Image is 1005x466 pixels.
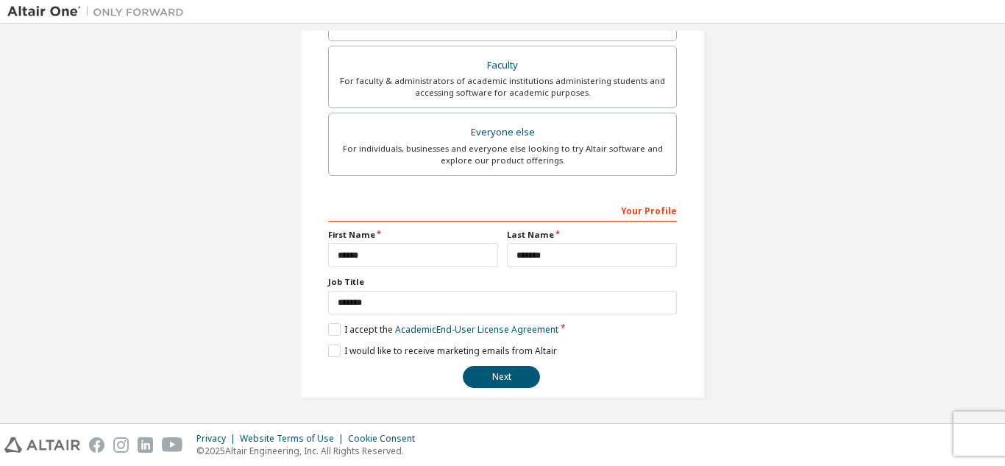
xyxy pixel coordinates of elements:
[338,122,667,143] div: Everyone else
[89,437,104,453] img: facebook.svg
[7,4,191,19] img: Altair One
[196,433,240,445] div: Privacy
[328,276,677,288] label: Job Title
[463,366,540,388] button: Next
[328,323,558,336] label: I accept the
[338,75,667,99] div: For faculty & administrators of academic institutions administering students and accessing softwa...
[338,55,667,76] div: Faculty
[328,345,557,357] label: I would like to receive marketing emails from Altair
[348,433,424,445] div: Cookie Consent
[196,445,424,457] p: © 2025 Altair Engineering, Inc. All Rights Reserved.
[328,229,498,241] label: First Name
[338,143,667,166] div: For individuals, businesses and everyone else looking to try Altair software and explore our prod...
[328,198,677,222] div: Your Profile
[507,229,677,241] label: Last Name
[395,323,558,336] a: Academic End-User License Agreement
[240,433,348,445] div: Website Terms of Use
[162,437,183,453] img: youtube.svg
[138,437,153,453] img: linkedin.svg
[4,437,80,453] img: altair_logo.svg
[113,437,129,453] img: instagram.svg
